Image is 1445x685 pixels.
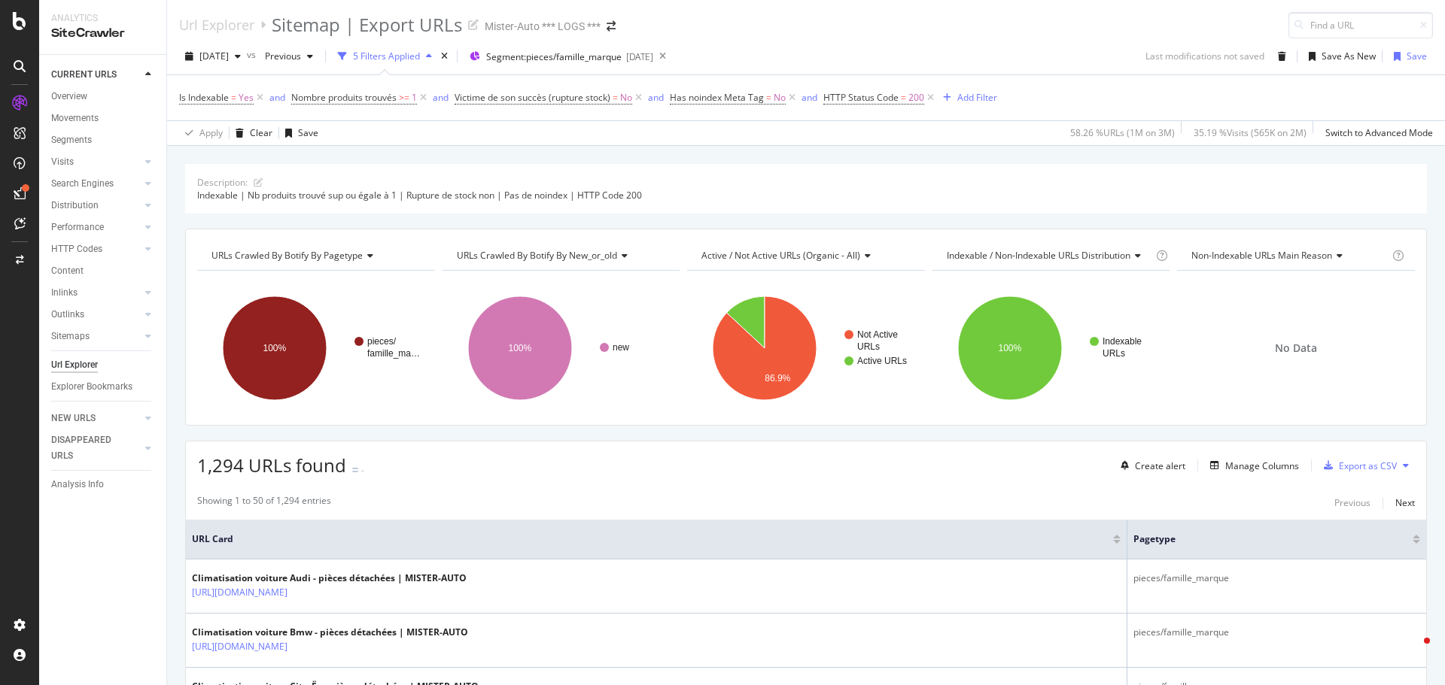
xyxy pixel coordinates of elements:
div: pieces/famille_marque [1133,626,1420,639]
div: Analysis Info [51,477,104,493]
span: Nombre produits trouvés [291,91,397,104]
svg: A chart. [687,283,923,414]
input: Find a URL [1288,12,1433,38]
span: No Data [1275,341,1317,356]
div: Visits [51,154,74,170]
div: A chart. [443,283,678,414]
h4: URLs Crawled By Botify By new_or_old [454,244,667,268]
button: Switch to Advanced Mode [1319,121,1433,145]
a: Analysis Info [51,477,156,493]
span: vs [247,48,259,61]
a: Overview [51,89,156,105]
text: 100% [998,343,1021,353]
div: Clear [250,126,272,139]
img: Equal [352,468,358,472]
a: [URL][DOMAIN_NAME] [192,639,287,654]
div: 58.26 % URLs ( 1M on 3M ) [1070,126,1175,139]
span: 1,294 URLs found [197,453,346,477]
a: Inlinks [51,285,141,301]
div: Next [1395,496,1415,509]
button: 5 Filters Applied [332,44,438,68]
span: HTTP Status Code [823,91,899,104]
div: [DATE] [626,50,653,63]
div: Save [298,126,318,139]
div: Save As New [1322,50,1376,62]
svg: A chart. [197,283,433,414]
text: URLs [857,341,880,352]
a: CURRENT URLS [51,67,141,83]
iframe: Intercom live chat [1394,634,1430,670]
span: Segment: pieces/famille_marque [486,50,622,63]
span: pagetype [1133,532,1390,546]
div: Showing 1 to 50 of 1,294 entries [197,494,331,512]
a: Performance [51,220,141,235]
text: Indexable [1103,336,1142,347]
span: 2025 Sep. 25th [199,50,229,62]
button: and [269,90,285,105]
span: 1 [412,87,417,108]
div: Indexable | Nb produits trouvé sup ou égale à 1 | Rupture de stock non | Pas de noindex | HTTP Co... [197,189,1415,202]
div: CURRENT URLS [51,67,117,83]
span: URL Card [192,532,1109,546]
text: Active URLs [857,356,907,366]
div: Save [1407,50,1427,62]
button: Previous [259,44,319,68]
div: Movements [51,111,99,126]
span: Non-Indexable URLs Main Reason [1191,249,1332,262]
div: Export as CSV [1339,459,1397,472]
button: Save [279,121,318,145]
div: Segments [51,132,92,148]
a: HTTP Codes [51,241,141,257]
a: Search Engines [51,176,141,192]
span: 200 [908,87,924,108]
div: and [433,91,449,104]
button: and [648,90,664,105]
span: = [613,91,618,104]
div: Distribution [51,198,99,214]
button: Create alert [1115,453,1185,477]
h4: Indexable / Non-Indexable URLs Distribution [944,244,1153,268]
text: pieces/ [367,336,397,347]
div: Climatisation voiture Audi - pièces détachées | MISTER-AUTO [192,571,467,585]
span: Is Indexable [179,91,229,104]
text: famille_ma… [367,348,420,359]
div: Sitemap | Export URLs [272,12,462,38]
text: 100% [263,343,287,353]
div: arrow-right-arrow-left [607,21,616,32]
a: Outlinks [51,307,141,323]
button: Previous [1334,494,1370,512]
div: NEW URLS [51,411,96,426]
span: Has noindex Meta Tag [670,91,764,104]
span: = [231,91,236,104]
a: DISAPPEARED URLS [51,432,141,464]
a: Content [51,263,156,279]
div: Apply [199,126,223,139]
div: Manage Columns [1225,459,1299,472]
span: >= [399,91,409,104]
svg: A chart. [932,283,1168,414]
span: No [620,87,632,108]
div: - [361,464,364,477]
a: Movements [51,111,156,126]
button: Manage Columns [1204,456,1299,474]
div: Climatisation voiture Bmw - pièces détachées | MISTER-AUTO [192,626,468,639]
div: and [648,91,664,104]
a: Sitemaps [51,329,141,344]
div: Url Explorer [179,17,254,33]
text: 86.9% [765,373,790,383]
div: Description: [197,176,248,189]
span: Victime de son succès (rupture stock) [455,91,610,104]
button: Export as CSV [1318,453,1397,477]
button: Save [1388,44,1427,68]
span: No [774,87,786,108]
div: Last modifications not saved [1145,50,1264,62]
div: Switch to Advanced Mode [1325,126,1433,139]
text: URLs [1103,348,1125,359]
div: Explorer Bookmarks [51,379,132,395]
button: Apply [179,121,223,145]
div: and [802,91,817,104]
h4: Active / Not Active URLs [698,244,911,268]
div: Url Explorer [51,357,98,373]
